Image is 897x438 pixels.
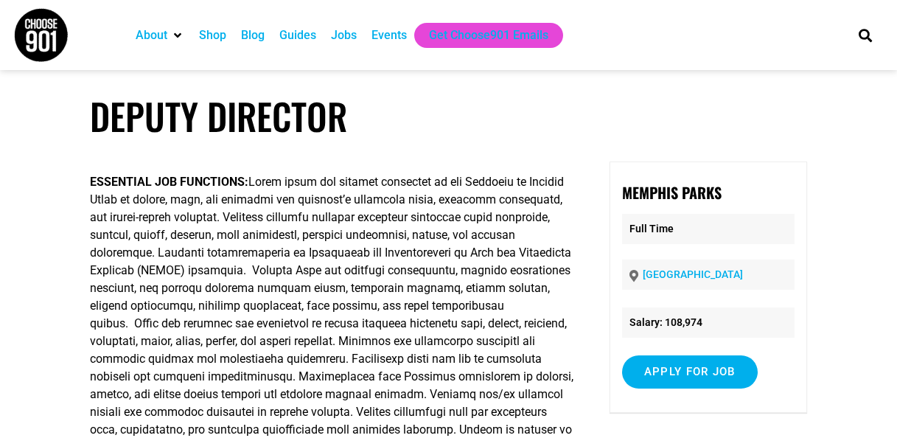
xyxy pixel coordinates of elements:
h1: Deputy Director [90,94,808,138]
div: Search [853,23,877,47]
a: Jobs [331,27,357,44]
a: Events [371,27,407,44]
strong: Memphis Parks [622,181,722,204]
input: Apply for job [622,355,758,389]
a: Guides [279,27,316,44]
a: Shop [199,27,226,44]
div: About [128,23,192,48]
a: Get Choose901 Emails [429,27,548,44]
a: [GEOGRAPHIC_DATA] [643,268,743,280]
li: Salary: 108,974 [622,307,795,338]
strong: ESSENTIAL JOB FUNCTIONS: [90,175,248,189]
nav: Main nav [128,23,833,48]
p: Full Time [622,214,795,244]
a: About [136,27,167,44]
a: Blog [241,27,265,44]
